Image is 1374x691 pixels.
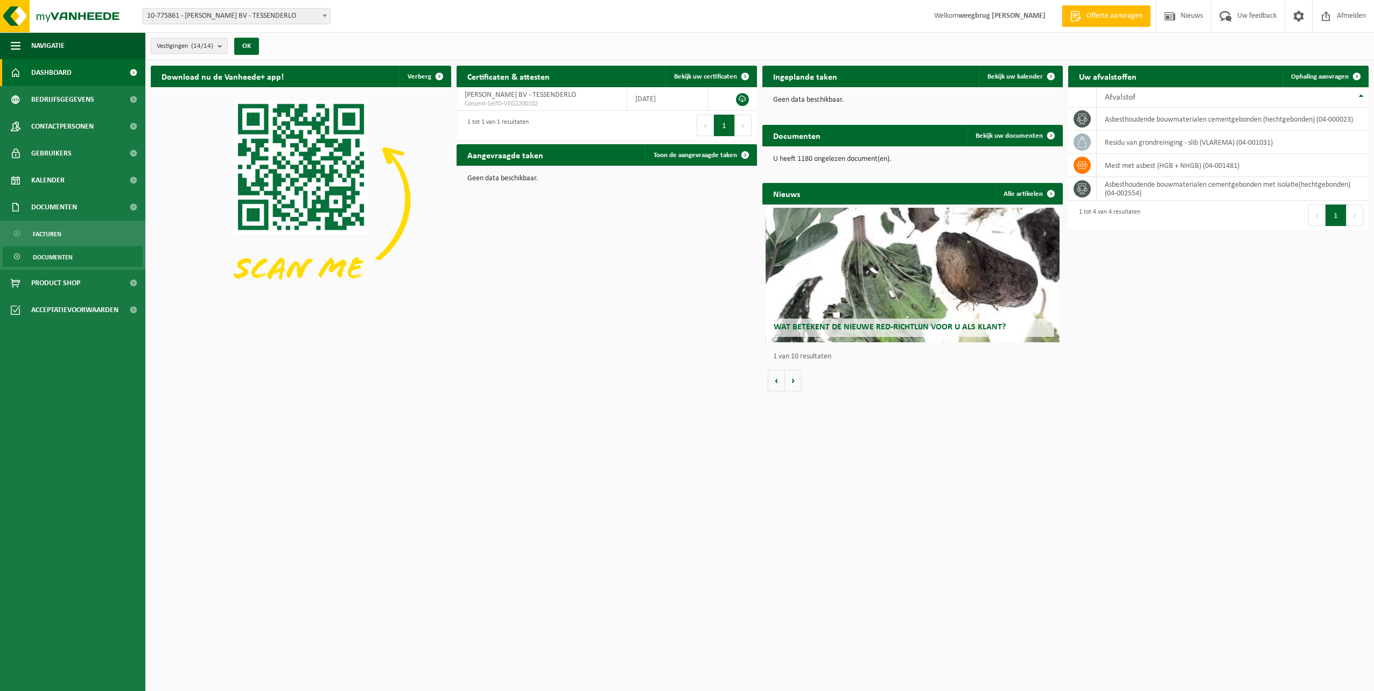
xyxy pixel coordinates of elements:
span: Bekijk uw certificaten [674,73,737,80]
span: Wat betekent de nieuwe RED-richtlijn voor u als klant? [774,323,1006,332]
count: (14/14) [191,43,213,50]
h2: Aangevraagde taken [457,144,554,165]
td: mest met asbest (HGB + NHGB) (04-001481) [1097,154,1369,177]
button: OK [234,38,259,55]
td: residu van grondreiniging - slib (VLAREMA) (04-001031) [1097,131,1369,154]
a: Alle artikelen [995,183,1062,205]
span: Bekijk uw kalender [987,73,1043,80]
h2: Nieuws [762,183,811,204]
h2: Download nu de Vanheede+ app! [151,66,295,87]
p: Geen data beschikbaar. [467,175,746,182]
button: Previous [1308,205,1326,226]
h2: Ingeplande taken [762,66,848,87]
td: asbesthoudende bouwmaterialen cementgebonden (hechtgebonden) (04-000023) [1097,108,1369,131]
span: Facturen [33,224,61,244]
button: Volgende [785,370,802,391]
a: Bekijk uw certificaten [665,66,756,87]
a: Documenten [3,246,143,267]
td: asbesthoudende bouwmaterialen cementgebonden met isolatie(hechtgebonden) (04-002554) [1097,177,1369,201]
a: Bekijk uw kalender [979,66,1062,87]
a: Offerte aanvragen [1062,5,1151,27]
span: Product Shop [31,270,80,297]
strong: weegbrug [PERSON_NAME] [958,12,1046,20]
span: Verberg [408,73,431,80]
p: U heeft 1180 ongelezen document(en). [773,156,1052,163]
span: Acceptatievoorwaarden [31,297,118,323]
a: Facturen [3,223,143,244]
span: Bekijk uw documenten [976,132,1043,139]
button: 1 [1326,205,1347,226]
span: Toon de aangevraagde taken [654,152,737,159]
span: Ophaling aanvragen [1291,73,1349,80]
h2: Uw afvalstoffen [1068,66,1147,87]
img: Download de VHEPlus App [151,87,451,313]
button: Verberg [399,66,450,87]
p: 1 van 10 resultaten [773,353,1057,361]
button: Next [1347,205,1363,226]
button: 1 [714,115,735,136]
button: Vestigingen(14/14) [151,38,228,54]
button: Next [735,115,752,136]
div: 1 tot 4 van 4 resultaten [1074,203,1140,227]
span: Bedrijfsgegevens [31,86,94,113]
span: Offerte aanvragen [1084,11,1145,22]
span: 10-775861 - YVES MAES BV - TESSENDERLO [142,8,331,24]
span: Contactpersonen [31,113,94,140]
a: Toon de aangevraagde taken [645,144,756,166]
span: [PERSON_NAME] BV - TESSENDERLO [465,91,576,99]
h2: Documenten [762,125,831,146]
a: Wat betekent de nieuwe RED-richtlijn voor u als klant? [766,208,1060,342]
span: 10-775861 - YVES MAES BV - TESSENDERLO [143,9,330,24]
span: Documenten [31,194,77,221]
button: Previous [697,115,714,136]
p: Geen data beschikbaar. [773,96,1052,104]
h2: Certificaten & attesten [457,66,560,87]
span: Documenten [33,247,73,267]
span: Navigatie [31,32,65,59]
span: Consent-SelfD-VEG2200102 [465,100,619,108]
button: Vorige [768,370,785,391]
div: 1 tot 1 van 1 resultaten [462,114,529,137]
span: Dashboard [31,59,72,86]
td: [DATE] [627,87,707,111]
span: Gebruikers [31,140,72,167]
a: Ophaling aanvragen [1282,66,1368,87]
span: Kalender [31,167,65,194]
a: Bekijk uw documenten [967,125,1062,146]
span: Afvalstof [1105,93,1135,102]
span: Vestigingen [157,38,213,54]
